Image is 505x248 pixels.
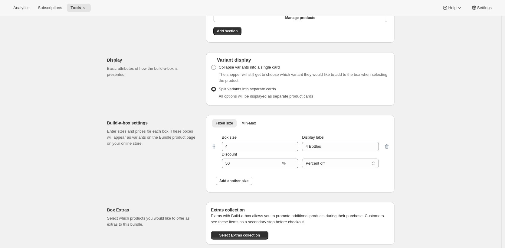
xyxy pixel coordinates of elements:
[71,5,81,10] span: Tools
[241,121,256,126] span: Min-Max
[477,5,492,10] span: Settings
[107,215,196,227] p: Select which products you would like to offer as extras to this bundle.
[219,72,387,83] span: The shopper will still get to choose which variant they would like to add to the box when selecti...
[67,4,91,12] button: Tools
[13,5,29,10] span: Analytics
[222,142,289,151] input: Box size
[448,5,456,10] span: Help
[211,207,390,213] h6: Extras collection
[219,65,280,69] span: Collapse variants into a single card
[219,87,276,91] span: Split variants into separate cards
[213,14,387,22] button: Manage products
[213,27,241,35] button: Add section
[34,4,66,12] button: Subscriptions
[302,142,379,151] input: Display label
[107,57,196,63] h2: Display
[467,4,495,12] button: Settings
[211,57,390,63] div: Variant display
[211,213,390,225] p: Extras with Build-a-box allows you to promote additional products during their purchase. Customer...
[107,66,196,78] p: Basic attributes of how the build-a-box is presented.
[438,4,466,12] button: Help
[107,120,196,126] h2: Build-a-box settings
[302,135,324,140] span: Display label
[282,161,286,166] span: %
[285,15,315,20] span: Manage products
[222,152,237,156] span: Discount
[222,135,237,140] span: Box size
[219,233,260,238] span: Select Extras collection
[38,5,62,10] span: Subscriptions
[10,4,33,12] button: Analytics
[219,179,249,183] span: Add another size
[216,177,252,185] button: Add another size
[107,207,196,213] h2: Box Extras
[219,94,313,98] span: All options will be displayed as separate product cards
[217,29,238,34] span: Add section
[216,121,233,126] span: Fixed size
[211,231,268,240] button: Select Extras collection
[107,128,196,147] p: Enter sizes and prices for each box. These boxes will appear as variants on the Bundle product pa...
